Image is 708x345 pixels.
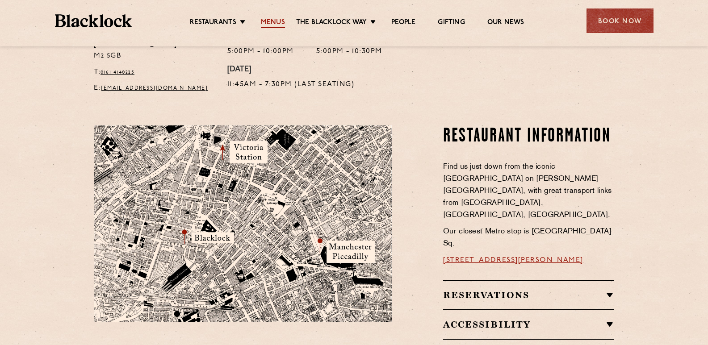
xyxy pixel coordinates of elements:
h2: Reservations [443,290,614,300]
img: BL_Textured_Logo-footer-cropped.svg [55,14,132,27]
h2: Restaurant Information [443,125,614,148]
h2: Accessibility [443,319,614,330]
a: 0161 4140225 [101,70,134,75]
div: Book Now [587,8,654,33]
h4: [DATE] [227,65,355,75]
a: Menus [261,18,285,28]
span: Find us just down from the iconic [GEOGRAPHIC_DATA] on [PERSON_NAME][GEOGRAPHIC_DATA], with great... [443,163,612,219]
a: The Blacklock Way [296,18,367,28]
span: Our closest Metro stop is [GEOGRAPHIC_DATA] Sq. [443,228,612,247]
a: Our News [487,18,524,28]
a: People [391,18,415,28]
p: T: [94,67,214,78]
a: Restaurants [190,18,236,28]
a: [STREET_ADDRESS][PERSON_NAME] [443,257,583,264]
p: 11:45am - 7:30pm (Last Seating) [227,79,355,91]
p: 5:00pm - 10:00pm [227,46,294,58]
a: Gifting [438,18,465,28]
p: E: [94,83,214,94]
a: [EMAIL_ADDRESS][DOMAIN_NAME] [101,86,208,91]
p: 5:00pm - 10:30pm [316,46,382,58]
